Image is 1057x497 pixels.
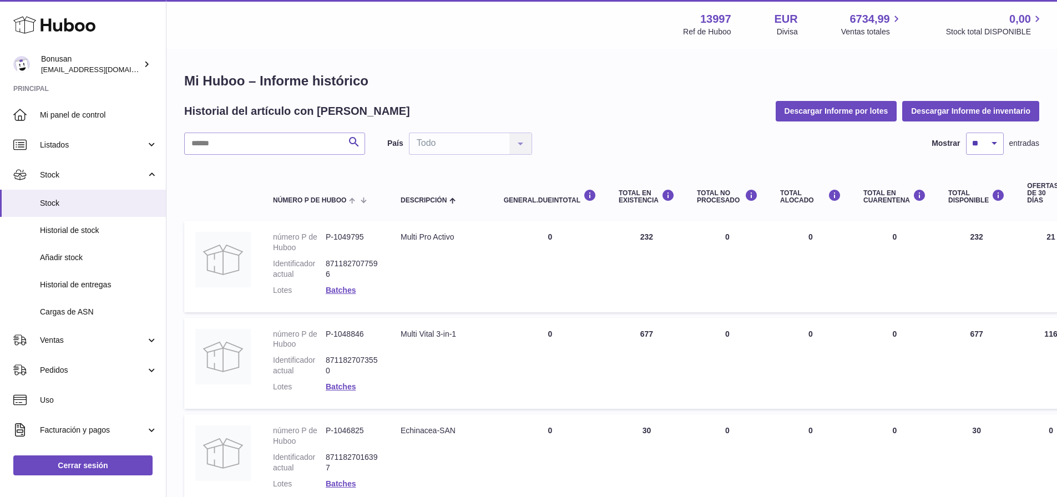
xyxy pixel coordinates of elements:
a: 0,00 Stock total DISPONIBLE [946,12,1044,37]
div: Echinacea-SAN [401,425,482,436]
td: 0 [769,318,852,409]
div: Total NO PROCESADO [697,189,758,204]
span: 6734,99 [849,12,889,27]
div: Multi Vital 3-in-1 [401,329,482,339]
button: Descargar Informe de inventario [902,101,1039,121]
div: Total en CUARENTENA [863,189,926,204]
span: 0 [893,426,897,435]
span: Facturación y pagos [40,425,146,435]
div: general.dueInTotal [504,189,596,204]
a: Cerrar sesión [13,455,153,475]
span: [EMAIL_ADDRESS][DOMAIN_NAME] [41,65,163,74]
a: Batches [326,382,356,391]
dd: P-1048846 [326,329,378,350]
span: número P de Huboo [273,197,346,204]
dd: 8711827073550 [326,355,378,376]
div: Ref de Huboo [683,27,731,37]
dt: Identificador actual [273,258,326,280]
td: 677 [608,318,686,409]
dt: número P de Huboo [273,232,326,253]
button: Descargar Informe por lotes [776,101,897,121]
span: Ventas [40,335,146,346]
div: Total DISPONIBLE [948,189,1005,204]
div: Total en EXISTENCIA [619,189,675,204]
td: 0 [769,221,852,312]
h2: Historial del artículo con [PERSON_NAME] [184,104,410,119]
img: info@bonusan.es [13,56,30,73]
img: product image [195,425,251,481]
span: Ventas totales [841,27,903,37]
div: Bonusan [41,54,141,75]
img: product image [195,329,251,384]
dd: P-1046825 [326,425,378,447]
strong: EUR [775,12,798,27]
td: 0 [493,318,608,409]
a: 6734,99 Ventas totales [841,12,903,37]
strong: 13997 [700,12,731,27]
span: Uso [40,395,158,405]
div: Total ALOCADO [780,189,841,204]
span: Pedidos [40,365,146,376]
span: Stock [40,170,146,180]
dt: número P de Huboo [273,329,326,350]
dd: 8711827016397 [326,452,378,473]
div: Divisa [777,27,798,37]
label: País [387,138,403,149]
span: Listados [40,140,146,150]
span: Cargas de ASN [40,307,158,317]
dt: Lotes [273,479,326,489]
span: Mi panel de control [40,110,158,120]
span: Stock [40,198,158,209]
a: Batches [326,286,356,295]
dt: número P de Huboo [273,425,326,447]
span: Historial de stock [40,225,158,236]
dt: Identificador actual [273,452,326,473]
span: 0,00 [1009,12,1031,27]
td: 677 [937,318,1016,409]
td: 232 [937,221,1016,312]
td: 232 [608,221,686,312]
span: Historial de entregas [40,280,158,290]
img: product image [195,232,251,287]
span: Descripción [401,197,447,204]
dd: 8711827077596 [326,258,378,280]
td: 0 [686,221,769,312]
span: Añadir stock [40,252,158,263]
span: 0 [893,329,897,338]
a: Batches [326,479,356,488]
label: Mostrar [932,138,960,149]
td: 0 [686,318,769,409]
dt: Lotes [273,285,326,296]
span: 0 [893,232,897,241]
span: Stock total DISPONIBLE [946,27,1044,37]
dt: Identificador actual [273,355,326,376]
dt: Lotes [273,382,326,392]
dd: P-1049795 [326,232,378,253]
h1: Mi Huboo – Informe histórico [184,72,1039,90]
td: 0 [493,221,608,312]
span: entradas [1009,138,1039,149]
div: Multi Pro Activo [401,232,482,242]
